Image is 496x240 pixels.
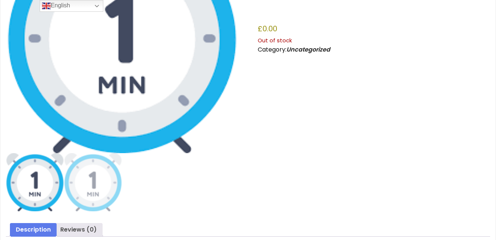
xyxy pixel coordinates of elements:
p: Out of stock [258,36,490,45]
a: Description [16,223,51,237]
bdi: 0.00 [258,24,277,34]
img: en [42,1,51,10]
img: Public Password Recovery 1 Minute (free trial demo) [6,153,64,211]
a: Uncategorized [286,45,330,54]
span: Category: [258,45,330,54]
a: Reviews (0) [60,223,97,237]
img: Public Password Recovery 1 Minute (free trial demo) - Image 2 [64,153,122,211]
span: £ [258,24,263,34]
